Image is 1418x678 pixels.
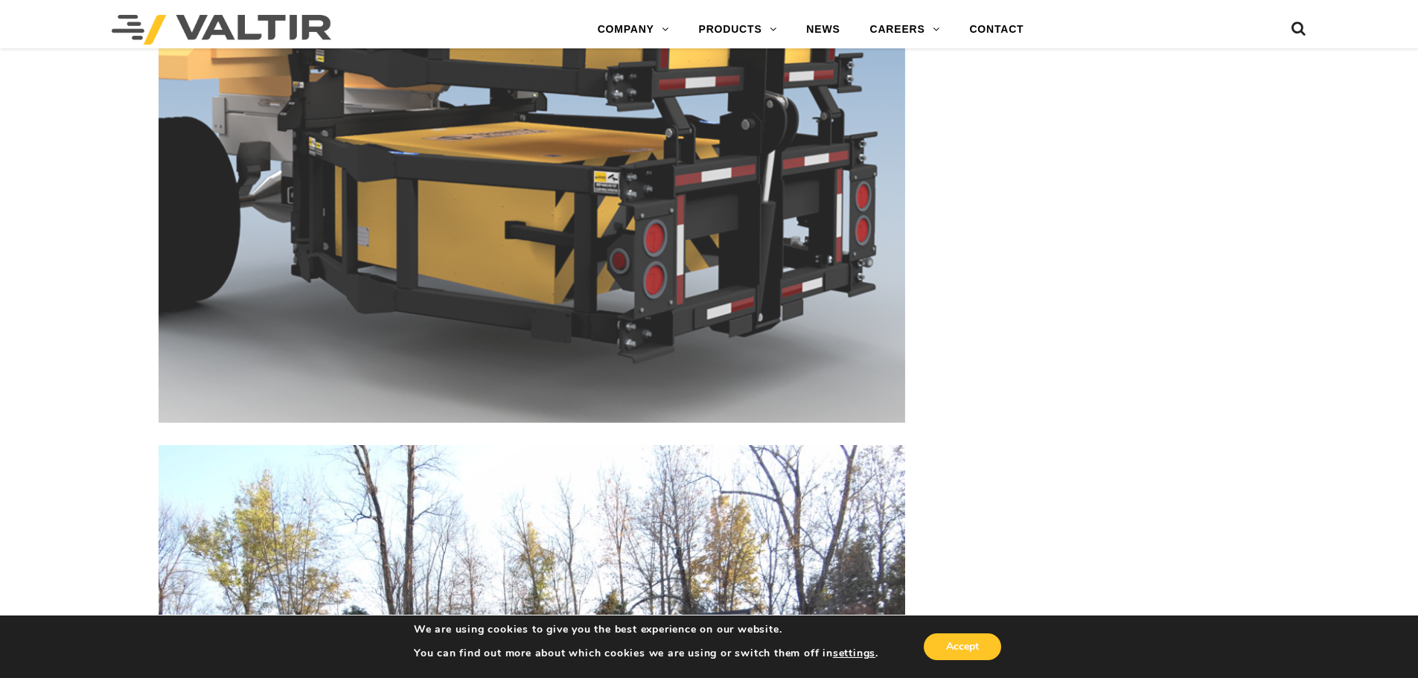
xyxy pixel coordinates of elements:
[791,15,855,45] a: NEWS
[414,623,878,636] p: We are using cookies to give you the best experience on our website.
[112,15,331,45] img: Valtir
[833,647,875,660] button: settings
[954,15,1038,45] a: CONTACT
[924,633,1001,660] button: Accept
[583,15,684,45] a: COMPANY
[855,15,955,45] a: CAREERS
[684,15,792,45] a: PRODUCTS
[414,647,878,660] p: You can find out more about which cookies we are using or switch them off in .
